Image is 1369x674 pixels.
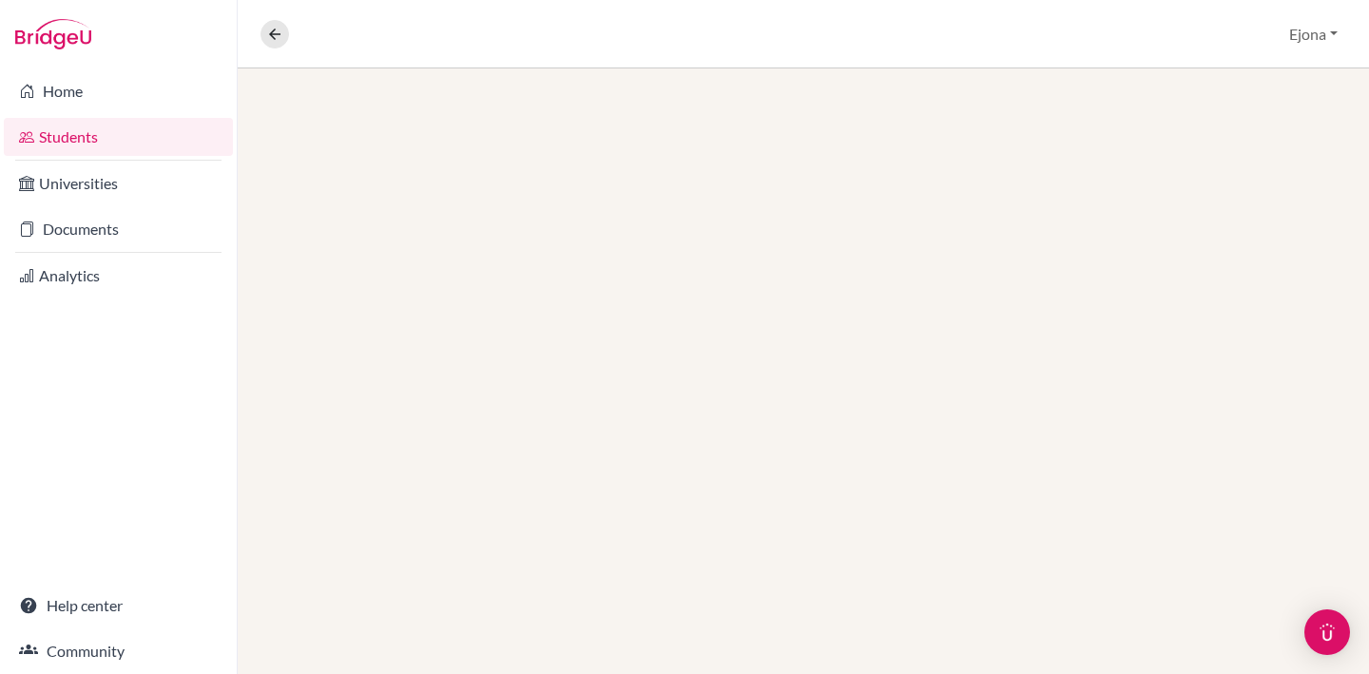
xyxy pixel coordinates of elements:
[4,210,233,248] a: Documents
[4,72,233,110] a: Home
[4,587,233,625] a: Help center
[1304,609,1350,655] div: Open Intercom Messenger
[4,257,233,295] a: Analytics
[4,164,233,202] a: Universities
[15,19,91,49] img: Bridge-U
[1281,16,1346,52] button: Ejona
[4,632,233,670] a: Community
[4,118,233,156] a: Students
